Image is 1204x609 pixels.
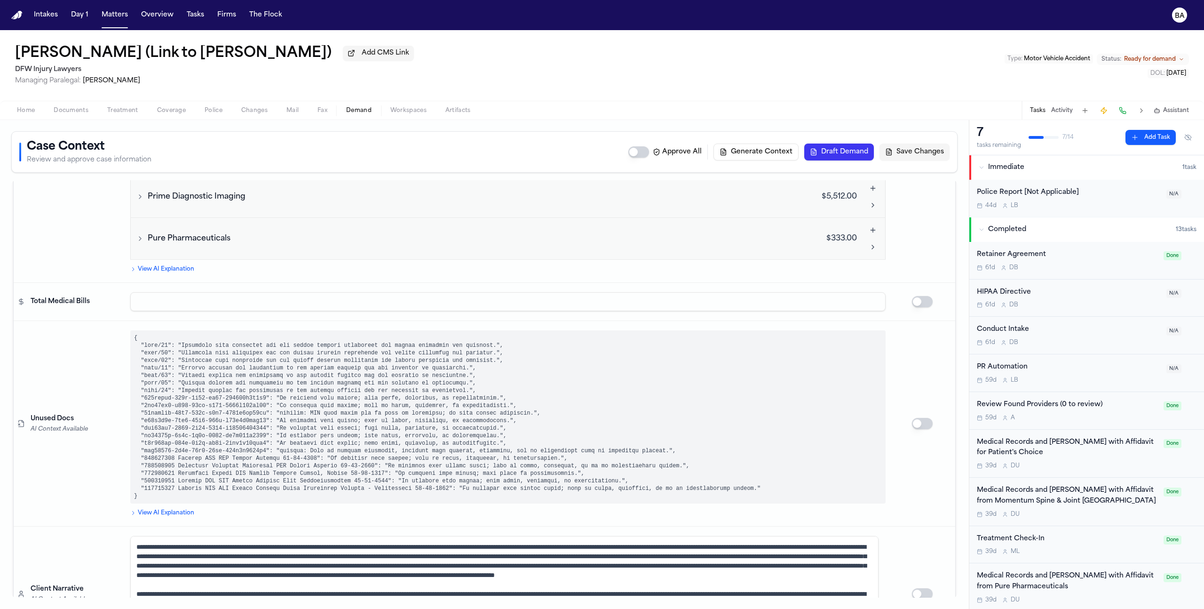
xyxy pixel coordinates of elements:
[1005,54,1093,64] button: Edit Type: Motor Vehicle Accident
[1166,327,1181,336] span: N/A
[1164,536,1181,545] span: Done
[1182,164,1196,171] span: 1 task
[15,64,414,75] h2: DFW Injury Lawyers
[1011,414,1015,422] span: A
[11,11,23,20] a: Home
[1011,462,1020,470] span: D U
[1078,104,1092,117] button: Add Task
[1011,511,1020,518] span: D U
[148,233,230,244] span: Pure Pharmaceuticals
[804,144,874,160] button: Draft Demand
[1116,104,1129,117] button: Make a Call
[130,509,886,517] summary: View AI Explanation
[985,462,997,470] span: 39d
[1166,71,1186,76] span: [DATE]
[977,571,1158,593] div: Medical Records and [PERSON_NAME] with Affidavit from Pure Pharmaceuticals
[1124,56,1176,63] span: Ready for demand
[985,264,995,272] span: 61d
[977,485,1158,507] div: Medical Records and [PERSON_NAME] with Affidavit from Momentum Spine & Joint [GEOGRAPHIC_DATA]
[1164,488,1181,497] span: Done
[985,301,995,309] span: 61d
[183,7,208,24] button: Tasks
[130,265,886,273] summary: View AI Explanation
[343,46,414,61] button: Add CMS Link
[977,362,1161,373] div: PR Automation
[30,7,62,24] button: Intakes
[31,596,123,603] div: AI Context Available
[864,180,881,197] button: Add visit for Prime Diagnostic Imaging
[27,155,151,165] p: Review and approve case information
[31,414,74,424] span: Unused Docs
[864,222,881,239] button: Add visit for Pure Pharmaceuticals
[1097,54,1189,65] button: Change status from Ready for demand
[31,425,123,433] div: AI Context Available
[985,377,997,384] span: 59d
[969,180,1204,217] div: Open task: Police Report [Not Applicable]
[83,77,140,84] span: [PERSON_NAME]
[977,142,1021,149] div: tasks remaining
[157,107,186,114] span: Coverage
[15,45,332,62] h1: [PERSON_NAME] (Link to [PERSON_NAME])
[1030,107,1046,114] button: Tasks
[977,126,1021,141] div: 7
[98,7,132,24] button: Matters
[969,354,1204,392] div: Open task: PR Automation
[969,155,1204,180] button: Immediate1task
[54,107,88,114] span: Documents
[969,526,1204,564] div: Open task: Treatment Check-In
[969,478,1204,526] div: Open task: Medical Records and Bills with Affidavit from Momentum Spine & Joint South Dallas
[1051,107,1073,114] button: Activity
[31,297,90,306] span: Total Medical Bills
[246,7,286,24] button: The Flock
[15,45,332,62] button: Edit matter name
[205,107,222,114] span: Police
[1011,377,1018,384] span: L B
[67,7,92,24] button: Day 1
[1101,56,1121,63] span: Status:
[879,144,950,160] button: Save Changes
[988,225,1026,234] span: Completed
[1150,71,1165,76] span: DOL :
[137,7,177,24] a: Overview
[214,7,240,24] button: Firms
[969,242,1204,280] div: Open task: Retainer Agreement
[864,239,881,256] button: Expand Pure Pharmaceuticals
[390,107,427,114] span: Workspaces
[317,107,327,114] span: Fax
[107,107,138,114] span: Treatment
[1009,264,1018,272] span: D B
[977,437,1158,459] div: Medical Records and [PERSON_NAME] with Affidavit for Patient's Choice
[1180,130,1196,145] button: Hide completed tasks (⌘⇧H)
[1097,104,1110,117] button: Create Immediate Task
[1009,339,1018,346] span: D B
[969,317,1204,354] div: Open task: Conduct Intake
[713,144,799,160] button: Generate Context
[346,107,372,114] span: Demand
[1011,548,1020,555] span: M L
[800,176,861,218] td: $5,512.00
[362,48,409,58] span: Add CMS Link
[31,585,84,594] span: Client Narrative
[1011,202,1018,209] span: L B
[977,287,1161,298] div: HIPAA Directive
[969,430,1204,478] div: Open task: Medical Records and Bills with Affidavit for Patient's Choice
[988,163,1024,172] span: Immediate
[135,191,797,202] button: Toggle Prime Diagnostic Imaging visits
[800,218,861,260] td: $333.00
[969,280,1204,317] div: Open task: HIPAA Directive
[985,548,997,555] span: 39d
[11,11,23,20] img: Finch Logo
[148,191,246,202] span: Prime Diagnostic Imaging
[1148,69,1189,78] button: Edit DOL: 2025-06-13
[1007,56,1022,62] span: Type :
[1163,107,1189,114] span: Assistant
[985,511,997,518] span: 39d
[985,414,997,422] span: 59d
[1164,439,1181,448] span: Done
[1166,289,1181,298] span: N/A
[977,400,1158,410] div: Review Found Providers (0 to review)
